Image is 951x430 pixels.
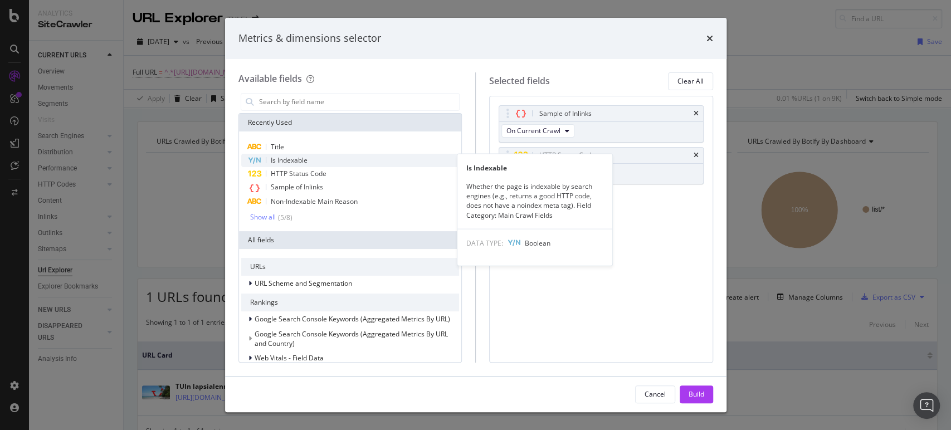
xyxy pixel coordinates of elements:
[271,142,284,152] span: Title
[706,31,713,46] div: times
[276,213,292,222] div: ( 5 / 8 )
[271,182,323,192] span: Sample of Inlinks
[668,72,713,90] button: Clear All
[241,258,460,276] div: URLs
[238,31,381,46] div: Metrics & dimensions selector
[255,353,324,363] span: Web Vitals - Field Data
[499,147,704,184] div: HTTP Status CodetimesOn Current Crawl
[241,329,460,348] div: This group is disabled
[250,213,276,221] div: Show all
[694,110,699,117] div: times
[255,278,352,288] span: URL Scheme and Segmentation
[457,163,612,173] div: Is Indexable
[694,152,699,159] div: times
[680,385,713,403] button: Build
[539,150,595,161] div: HTTP Status Code
[466,238,503,247] span: DATA TYPE:
[271,155,308,165] span: Is Indexable
[539,108,592,119] div: Sample of Inlinks
[457,182,612,220] div: Whether the page is indexable by search engines (e.g., returns a good HTTP code, does not have a ...
[689,389,704,399] div: Build
[239,231,462,249] div: All fields
[239,114,462,131] div: Recently Used
[489,75,550,87] div: Selected fields
[499,105,704,143] div: Sample of InlinkstimesOn Current Crawl
[913,392,940,419] div: Open Intercom Messenger
[271,197,358,206] span: Non-Indexable Main Reason
[258,94,460,110] input: Search by field name
[241,294,460,311] div: Rankings
[271,169,326,178] span: HTTP Status Code
[506,126,560,135] span: On Current Crawl
[255,329,448,348] span: Google Search Console Keywords (Aggregated Metrics By URL and Country)
[635,385,675,403] button: Cancel
[501,124,574,138] button: On Current Crawl
[645,389,666,399] div: Cancel
[238,72,302,85] div: Available fields
[677,76,704,86] div: Clear All
[255,314,450,324] span: Google Search Console Keywords (Aggregated Metrics By URL)
[225,18,726,412] div: modal
[525,238,550,247] span: Boolean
